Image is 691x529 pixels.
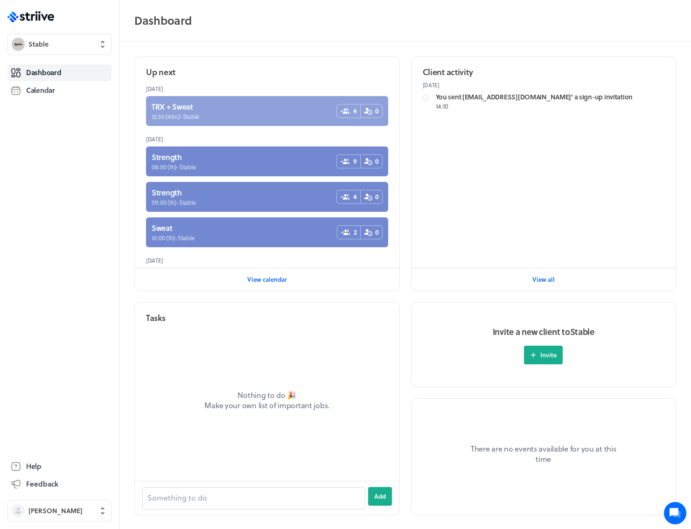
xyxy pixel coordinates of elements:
[14,55,173,85] h2: We're here to help. Ask us anything!
[26,85,55,95] span: Calendar
[353,192,357,202] span: 4
[28,506,83,515] span: [PERSON_NAME]
[7,64,112,81] a: Dashboard
[14,154,35,161] span: [DATE]
[540,351,557,359] span: Invite
[375,157,379,166] span: 0
[146,66,175,78] h2: Up next
[374,492,386,501] span: Add
[436,102,665,111] p: 14:10
[14,122,33,140] img: US
[353,106,357,116] span: 4
[146,81,388,96] header: [DATE]
[423,81,665,89] p: [DATE]
[14,38,173,53] h1: Hi [PERSON_NAME]
[16,102,150,111] h2: Recent conversations
[436,92,665,102] div: You sent [EMAIL_ADDRESS][DOMAIN_NAME]' a sign-up invitation
[664,502,686,524] iframe: gist-messenger-bubble-iframe
[375,106,379,116] span: 0
[532,270,555,289] button: View all
[142,487,365,509] input: Something to do
[26,68,61,77] span: Dashboard
[247,275,287,284] span: View calendar
[26,479,58,489] span: Feedback
[247,270,287,289] button: View calendar
[134,11,676,30] h2: Dashboard
[28,40,49,49] span: Stable
[368,487,392,506] button: Add
[146,312,166,324] h2: Tasks
[7,500,112,522] button: [PERSON_NAME]
[150,103,170,109] span: See all
[14,141,172,148] div: Amazing thank you!
[375,228,379,237] span: 0
[146,132,388,146] header: [DATE]
[353,157,357,166] span: 9
[7,34,112,55] button: StableStable
[7,458,112,475] a: Help
[469,444,618,465] p: There are no events available for you at this time
[26,461,42,471] span: Help
[192,390,342,411] p: Nothing to do 🎉 Make your own list of important jobs.
[423,66,473,78] h2: Client activity
[14,148,172,154] div: [PERSON_NAME] •
[354,228,357,237] span: 2
[146,253,388,268] header: [DATE]
[532,275,555,284] span: View all
[493,325,594,338] h2: Invite a new client to Stable
[7,476,112,493] button: Feedback
[524,346,563,364] button: Invite
[7,82,112,99] a: Calendar
[375,192,379,202] span: 0
[12,38,25,51] img: Stable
